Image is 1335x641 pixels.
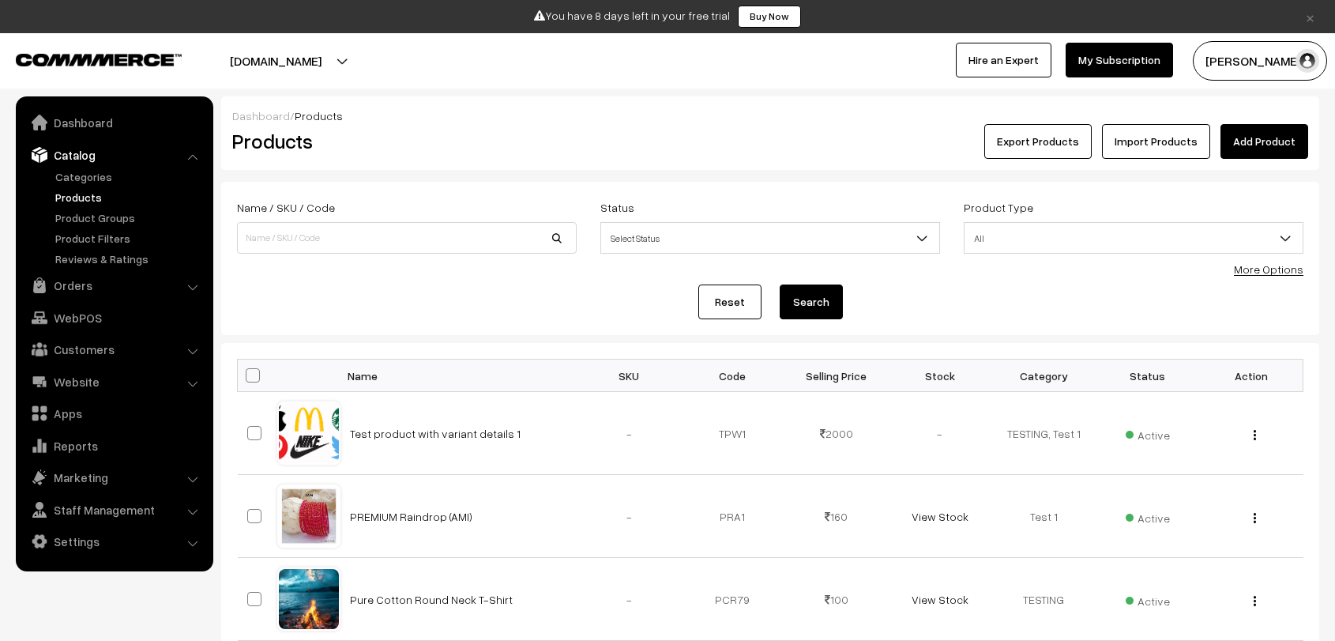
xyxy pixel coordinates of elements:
div: / [232,107,1308,124]
a: Marketing [20,463,208,492]
a: Catalog [20,141,208,169]
a: Products [51,189,208,205]
img: Menu [1254,430,1256,440]
img: COMMMERCE [16,54,182,66]
img: user [1296,49,1319,73]
a: Dashboard [20,108,208,137]
button: Export Products [984,124,1092,159]
img: Menu [1254,596,1256,606]
th: Code [681,360,784,392]
th: Stock [888,360,991,392]
span: Select Status [600,222,940,254]
label: Product Type [964,199,1033,216]
td: PRA1 [681,475,784,558]
a: More Options [1234,262,1303,276]
a: Reviews & Ratings [51,251,208,267]
span: Active [1126,423,1170,443]
a: Apps [20,399,208,428]
a: Dashboard [232,109,290,123]
span: All [964,222,1303,254]
a: Test product with variant details 1 [350,427,521,440]
td: TPW1 [681,392,784,475]
a: Staff Management [20,496,208,524]
td: Test 1 [992,475,1096,558]
th: Category [992,360,1096,392]
th: SKU [577,360,681,392]
span: Select Status [601,224,939,252]
td: PCR79 [681,558,784,641]
td: 100 [784,558,888,641]
a: Settings [20,527,208,556]
td: - [577,392,681,475]
input: Name / SKU / Code [237,222,577,254]
th: Status [1096,360,1199,392]
a: WebPOS [20,304,208,332]
a: Reports [20,432,208,460]
th: Action [1199,360,1303,392]
div: You have 8 days left in your free trial [6,6,1329,28]
a: Website [20,368,208,396]
a: Orders [20,271,208,300]
button: [DOMAIN_NAME] [175,41,377,81]
th: Name [340,360,577,392]
button: Search [780,285,843,319]
a: Product Groups [51,209,208,226]
td: 2000 [784,392,888,475]
td: - [888,392,991,475]
a: Buy Now [738,6,801,28]
a: Customers [20,335,208,364]
img: Menu [1254,513,1256,523]
td: - [577,558,681,641]
button: [PERSON_NAME] [1193,41,1327,81]
a: Product Filters [51,230,208,247]
a: Import Products [1102,124,1210,159]
span: Products [295,109,343,123]
a: Add Product [1220,124,1308,159]
a: Hire an Expert [956,43,1051,77]
span: Active [1126,589,1170,609]
td: TESTING, Test 1 [992,392,1096,475]
a: PREMIUM Raindrop (AMI) [350,510,472,523]
a: My Subscription [1066,43,1173,77]
th: Selling Price [784,360,888,392]
td: TESTING [992,558,1096,641]
label: Name / SKU / Code [237,199,335,216]
a: View Stock [912,593,968,606]
h2: Products [232,129,575,153]
a: View Stock [912,510,968,523]
a: Reset [698,285,762,319]
span: All [965,224,1303,252]
td: 160 [784,475,888,558]
a: Categories [51,168,208,185]
a: COMMMERCE [16,49,154,68]
td: - [577,475,681,558]
label: Status [600,199,634,216]
a: Pure Cotton Round Neck T-Shirt [350,593,513,606]
span: Active [1126,506,1170,526]
a: × [1299,7,1321,26]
